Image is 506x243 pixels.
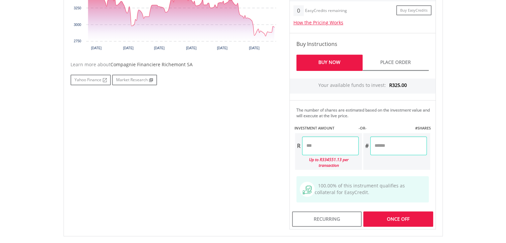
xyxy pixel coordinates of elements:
[303,185,312,194] img: collateral-qualifying-green.svg
[396,5,431,16] a: Buy EasyCredits
[363,55,429,71] a: Place Order
[389,82,407,88] span: R325.00
[249,46,259,50] text: [DATE]
[217,46,228,50] text: [DATE]
[415,125,430,131] label: #SHARES
[296,55,363,71] a: Buy Now
[295,155,359,170] div: Up to R334551.13 per transaction
[292,211,362,227] div: Recurring
[91,46,101,50] text: [DATE]
[186,46,197,50] text: [DATE]
[315,182,405,195] span: 100.00% of this instrument qualifies as collateral for EasyCredit.
[110,61,193,68] span: Compagnie Financiere Richemont SA
[123,46,133,50] text: [DATE]
[71,61,279,68] div: Learn more about
[295,136,302,155] div: R
[305,8,347,14] div: EasyCredits remaining
[296,107,433,119] div: The number of shares are estimated based on the investment value and will execute at the live price.
[154,46,164,50] text: [DATE]
[293,19,343,26] a: How the Pricing Works
[74,6,81,10] text: 3250
[296,40,429,48] h4: Buy Instructions
[294,125,334,131] label: INVESTMENT AMOUNT
[74,23,81,27] text: 3000
[112,75,157,85] a: Market Research
[358,125,366,131] label: -OR-
[290,79,435,94] div: Your available funds to invest:
[363,136,370,155] div: #
[74,39,81,43] text: 2750
[363,211,433,227] div: Once Off
[293,5,304,16] div: 0
[71,75,111,85] a: Yahoo Finance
